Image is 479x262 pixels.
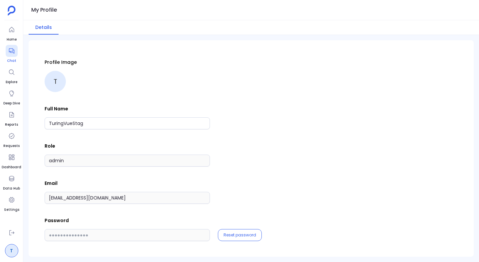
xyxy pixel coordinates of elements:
[45,192,210,204] input: Email
[224,232,256,238] button: Reset password
[2,151,21,170] a: Dashboard
[4,207,19,212] span: Settings
[45,180,458,187] p: Email
[6,66,18,85] a: Explore
[6,45,18,64] a: Chat
[45,229,210,241] input: ●●●●●●●●●●●●●●
[5,244,18,257] a: T
[31,5,57,15] h1: My Profile
[45,105,458,112] p: Full Name
[3,101,20,106] span: Deep Dive
[45,71,66,92] div: T
[45,155,210,167] input: Role
[45,117,210,129] input: Full Name
[29,20,59,35] button: Details
[6,79,18,85] span: Explore
[2,165,21,170] span: Dashboard
[3,87,20,106] a: Deep Dive
[6,37,18,42] span: Home
[45,143,458,149] p: Role
[4,194,19,212] a: Settings
[6,24,18,42] a: Home
[45,59,458,65] p: Profile Image
[8,6,16,16] img: petavue logo
[45,217,458,224] p: Password
[3,130,20,149] a: Requests
[6,58,18,64] span: Chat
[5,122,18,127] span: Reports
[5,109,18,127] a: Reports
[3,186,20,191] span: Data Hub
[3,143,20,149] span: Requests
[3,173,20,191] a: Data Hub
